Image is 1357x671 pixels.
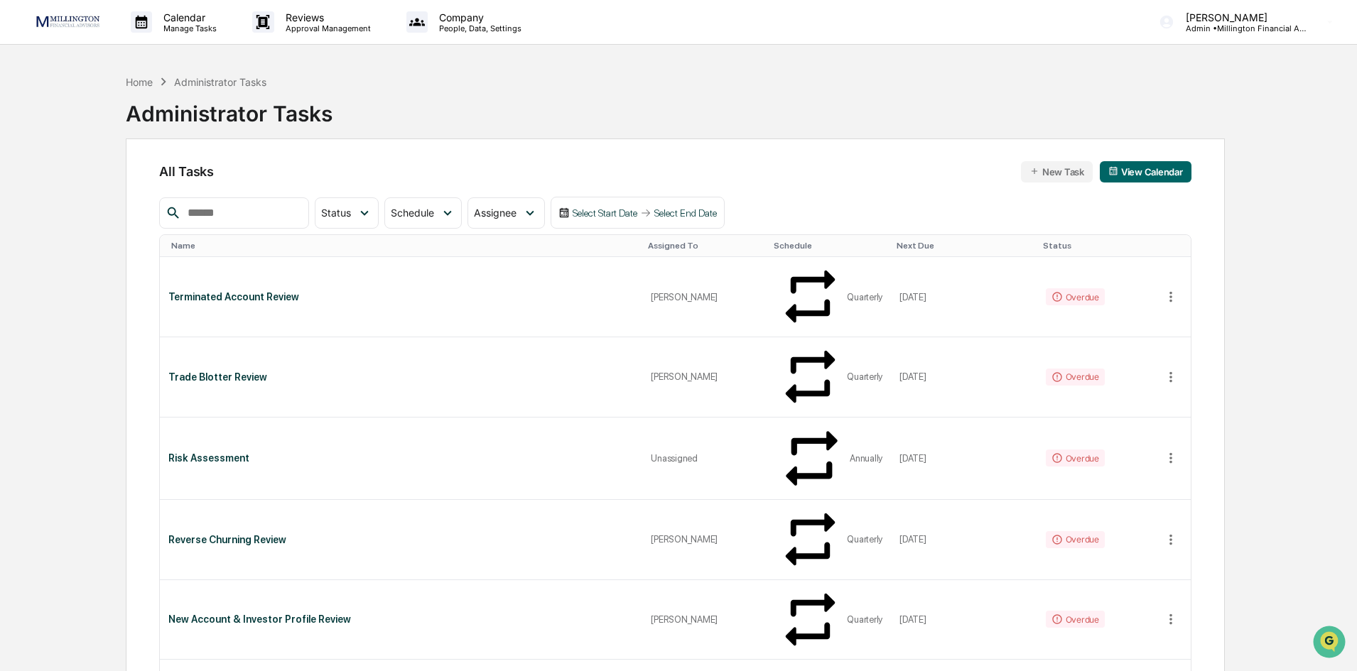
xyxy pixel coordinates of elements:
span: Status [321,207,351,219]
div: New Account & Investor Profile Review [168,613,634,625]
div: [PERSON_NAME] [651,292,759,302]
p: How can we help? [14,30,259,53]
button: View Calendar [1100,161,1191,182]
div: Quarterly [847,371,882,382]
div: Toggle SortBy [648,241,762,251]
p: Approval Management [274,23,378,33]
div: 🗄️ [103,180,114,192]
button: Start new chat [242,113,259,130]
div: Unassigned [651,453,759,464]
span: Preclearance [28,179,92,193]
a: 🔎Data Lookup [9,200,95,226]
div: Terminated Account Review [168,291,634,302]
div: Start new chat [48,109,233,123]
td: [DATE] [891,418,1037,500]
p: Calendar [152,11,224,23]
span: All Tasks [159,164,213,179]
span: Attestations [117,179,176,193]
div: Administrator Tasks [174,76,266,88]
div: Overdue [1046,369,1105,386]
div: Overdue [1046,611,1105,628]
a: 🗄️Attestations [97,173,182,199]
div: Toggle SortBy [1162,241,1191,251]
p: Company [428,11,529,23]
div: [PERSON_NAME] [651,371,759,382]
div: [PERSON_NAME] [651,534,759,545]
div: Home [126,76,153,88]
td: [DATE] [891,257,1037,337]
div: Overdue [1046,449,1105,467]
div: Overdue [1046,531,1105,548]
span: Pylon [141,241,172,251]
span: Assignee [474,207,517,219]
div: Annually [850,453,882,464]
iframe: Open customer support [1312,624,1350,662]
div: Quarterly [847,292,882,302]
a: Powered byPylon [100,240,172,251]
img: arrow right [640,207,652,219]
p: Manage Tasks [152,23,224,33]
p: Admin • Millington Financial Advisors, LLC [1174,23,1307,33]
div: Reverse Churning Review [168,534,634,545]
p: People, Data, Settings [428,23,529,33]
div: We're available if you need us! [48,123,180,134]
img: 1746055101610-c473b297-6a78-478c-a979-82029cc54cd1 [14,109,40,134]
div: Toggle SortBy [897,241,1031,251]
p: Reviews [274,11,378,23]
div: Administrator Tasks [126,89,333,126]
div: 🔎 [14,207,26,219]
span: Schedule [391,207,434,219]
div: Trade Blotter Review [168,371,634,383]
img: calendar [558,207,570,219]
div: Toggle SortBy [171,241,637,251]
div: Overdue [1046,288,1105,305]
td: [DATE] [891,500,1037,580]
p: [PERSON_NAME] [1174,11,1307,23]
button: New Task [1021,161,1093,182]
div: Toggle SortBy [1043,241,1157,251]
div: Quarterly [847,534,882,545]
div: Select End Date [654,207,717,219]
div: Risk Assessment [168,452,634,464]
div: 🖐️ [14,180,26,192]
div: Select Start Date [573,207,637,219]
td: [DATE] [891,580,1037,660]
div: Toggle SortBy [774,241,885,251]
span: Data Lookup [28,206,90,220]
td: [DATE] [891,337,1037,418]
div: [PERSON_NAME] [651,614,759,625]
a: 🖐️Preclearance [9,173,97,199]
img: logo [34,14,102,30]
img: calendar [1108,166,1118,176]
div: Quarterly [847,614,882,625]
